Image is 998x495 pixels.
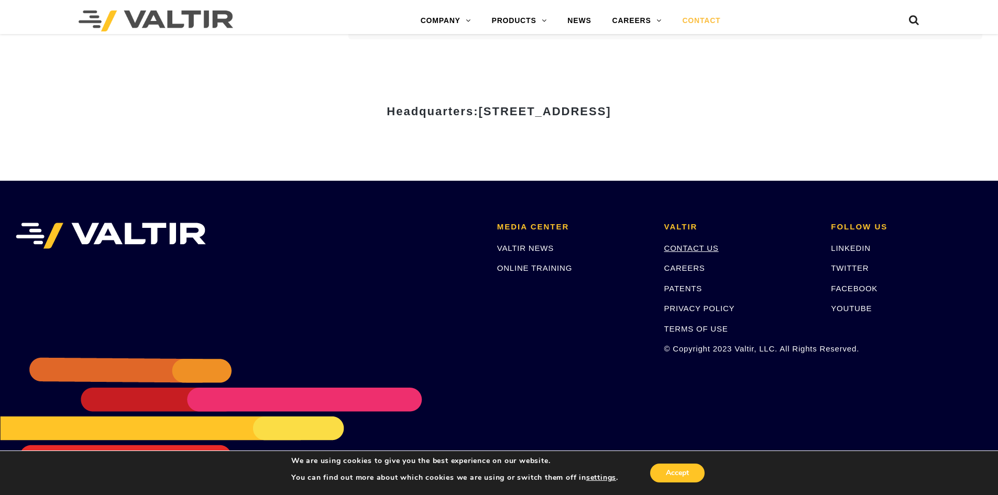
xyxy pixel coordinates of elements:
[664,244,719,252] a: CONTACT US
[497,263,572,272] a: ONLINE TRAINING
[497,223,649,232] h2: MEDIA CENTER
[478,105,611,118] span: [STREET_ADDRESS]
[481,10,557,31] a: PRODUCTS
[291,456,618,466] p: We are using cookies to give you the best experience on our website.
[586,473,616,482] button: settings
[831,304,872,313] a: YOUTUBE
[16,223,206,249] img: VALTIR
[650,464,705,482] button: Accept
[831,263,869,272] a: TWITTER
[410,10,481,31] a: COMPANY
[831,223,982,232] h2: FOLLOW US
[387,105,611,118] strong: Headquarters:
[664,304,735,313] a: PRIVACY POLICY
[79,10,233,31] img: Valtir
[557,10,601,31] a: NEWS
[291,473,618,482] p: You can find out more about which cookies we are using or switch them off in .
[672,10,731,31] a: CONTACT
[602,10,672,31] a: CAREERS
[497,244,554,252] a: VALTIR NEWS
[664,223,816,232] h2: VALTIR
[831,284,878,293] a: FACEBOOK
[664,324,728,333] a: TERMS OF USE
[831,244,871,252] a: LINKEDIN
[664,284,703,293] a: PATENTS
[664,263,705,272] a: CAREERS
[664,343,816,355] p: © Copyright 2023 Valtir, LLC. All Rights Reserved.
